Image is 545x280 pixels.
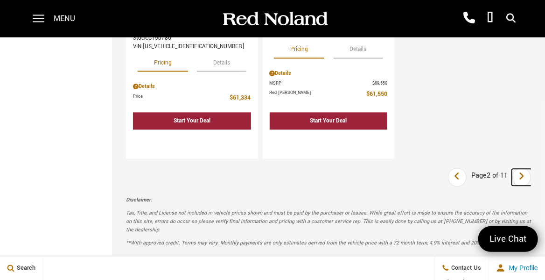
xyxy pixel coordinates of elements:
div: Start Your Deal [310,117,347,125]
div: undefined - New 2025 Cadillac XT5 Premium Luxury With Navigation & AWD [133,132,251,149]
span: $61,550 [366,89,387,99]
div: Start Your Deal [174,117,210,125]
a: Live Chat [478,226,538,252]
span: Price [133,93,230,103]
span: Search [14,264,35,273]
span: $61,334 [230,93,251,103]
div: undefined - New 2025 INFINITI QX60 Autograph With Navigation & AWD [270,132,388,149]
span: MSRP [270,80,373,87]
span: Red [PERSON_NAME] [270,89,367,99]
a: previous page [447,169,468,186]
img: Red Noland Auto Group [221,11,328,27]
button: Open user profile menu [489,257,545,280]
span: Live Chat [485,233,531,245]
div: Stock : C150786 [133,34,251,43]
div: Pricing Details - New 2025 INFINITI QX60 Autograph With Navigation & AWD [270,69,388,78]
button: pricing tab [138,51,188,72]
span: Contact Us [449,264,482,273]
p: Tax, Title, and License not included in vehicle prices shown and must be paid by the purchaser or... [126,209,531,234]
span: $69,550 [372,80,387,87]
a: next page [512,169,532,186]
div: Start Your Deal [133,112,251,129]
button: pricing tab [274,37,324,58]
button: details tab [197,51,246,72]
a: MSRP $69,550 [270,80,388,87]
div: Start Your Deal [270,112,388,129]
p: **With approved credit. Terms may vary. Monthly payments are only estimates derived from the vehi... [126,239,531,247]
div: Page 2 of 11 [467,168,512,187]
button: details tab [334,37,383,58]
a: Price $61,334 [133,93,251,103]
div: Pricing Details - New 2025 Cadillac XT5 Premium Luxury With Navigation & AWD [133,82,251,91]
div: VIN: [US_VEHICLE_IDENTIFICATION_NUMBER] [133,43,251,51]
a: Red [PERSON_NAME] $61,550 [270,89,388,99]
span: My Profile [505,265,538,272]
strong: Disclaimer: [126,196,152,203]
